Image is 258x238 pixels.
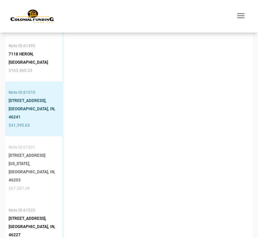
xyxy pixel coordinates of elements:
[9,50,48,58] div: 7118 Heron,
[9,168,59,184] div: [GEOGRAPHIC_DATA], IN, 46203
[9,214,59,223] div: [STREET_ADDRESS],
[23,208,35,213] span: 61522
[9,58,48,66] div: [GEOGRAPHIC_DATA]
[9,43,23,48] span: Note ID:
[23,43,35,48] span: 61495
[9,151,59,168] div: [STREET_ADDRESS][US_STATE],
[9,66,48,75] div: $163,460.33
[23,145,35,150] span: 61521
[9,208,23,213] span: Note ID:
[9,184,59,192] div: $67,587.48
[9,145,23,150] span: Note ID:
[10,9,54,24] img: NoteUnlimited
